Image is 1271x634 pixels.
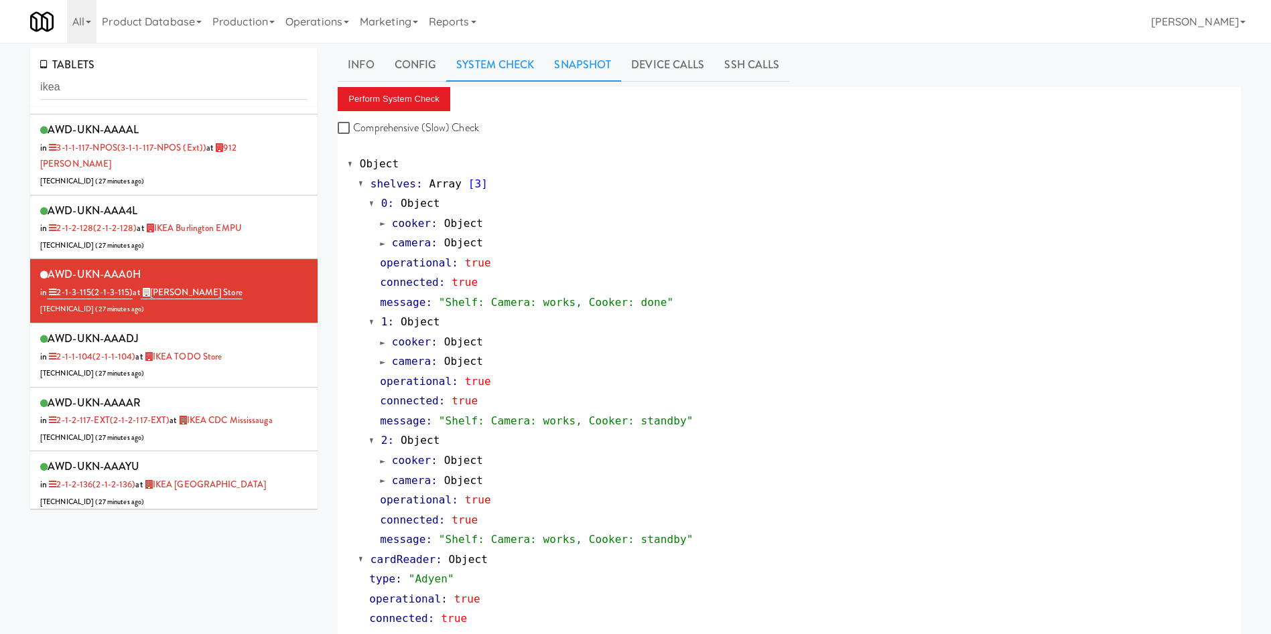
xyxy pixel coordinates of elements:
span: shelves [371,177,416,190]
span: camera [392,355,431,368]
span: : [439,394,446,407]
span: in [40,286,133,299]
input: Comprehensive (Slow) Check [338,123,353,134]
span: Object [401,315,440,328]
span: [TECHNICAL_ID] ( ) [40,497,144,507]
span: : [439,513,446,526]
span: at [135,478,266,491]
span: AWD-UKN-AAAAL [48,122,139,137]
span: (2-1-2-128) [93,222,137,234]
img: Micromart [30,10,54,33]
span: true [465,493,491,506]
span: : [431,474,438,487]
span: operational [380,375,452,388]
span: : [388,434,395,447]
span: : [428,612,435,625]
a: IKEA TODO Store [143,350,222,363]
span: [TECHNICAL_ID] ( ) [40,304,144,314]
span: (2-1-2-117-EXT) [110,414,170,426]
span: in [40,478,135,491]
span: cardReader [371,553,436,566]
span: [ [468,177,475,190]
li: AWD-UKN-AAA4Lin 2-1-2-128(2-1-2-128)at IKEA Burlington EMPU[TECHNICAL_ID] (27 minutes ago) [30,195,318,260]
span: : [431,454,438,467]
span: : [452,256,458,269]
span: "Shelf: Camera: works, Cooker: standby" [439,533,693,546]
span: AWD-UKN-AAAYU [48,459,139,474]
a: IKEA Burlington EMPU [145,222,242,234]
span: 27 minutes ago [98,432,141,443]
span: : [388,197,395,210]
a: System Check [446,48,544,82]
a: Config [385,48,447,82]
span: 0 [381,197,388,210]
span: 27 minutes ago [98,368,141,378]
span: cooker [392,454,431,467]
span: operational [380,256,452,269]
span: Object [444,474,483,487]
a: IKEA CDC Mississauga [177,414,272,426]
span: : [431,236,438,249]
span: operational [369,592,441,605]
span: operational [380,493,452,506]
span: (3-1-1-117-NPOS (ext)) [117,141,206,154]
span: "Adyen" [409,572,454,585]
span: : [441,592,448,605]
span: : [425,414,432,427]
span: 27 minutes ago [98,176,141,186]
span: 3 [475,177,482,190]
span: Object [401,197,440,210]
span: true [452,513,478,526]
span: Object [449,553,488,566]
span: at [170,414,272,426]
span: : [431,355,438,368]
span: : [439,276,446,289]
span: connected [380,276,439,289]
span: : [416,177,423,190]
span: in [40,222,137,234]
span: Object [401,434,440,447]
span: true [454,592,480,605]
span: [TECHNICAL_ID] ( ) [40,432,144,443]
span: : [452,493,458,506]
span: AWD-UKN-AAA4L [48,203,137,218]
span: : [395,572,402,585]
a: 2-1-2-117-EXT(2-1-2-117-EXT) [47,414,170,426]
span: : [436,553,442,566]
span: message [380,533,425,546]
span: Object [360,157,399,170]
span: (2-1-3-115) [91,286,133,299]
span: ] [481,177,488,190]
input: Search tablets [40,75,308,100]
a: 2-1-2-136(2-1-2-136) [47,478,135,491]
span: cooker [392,217,431,230]
span: Object [444,217,483,230]
span: : [388,315,395,328]
span: in [40,414,170,426]
span: TABLETS [40,57,94,72]
button: Perform System Check [338,87,450,111]
span: camera [392,474,431,487]
span: AWD-UKN-AAAAR [48,395,141,410]
a: Device Calls [621,48,714,82]
span: true [452,394,478,407]
span: message [380,296,425,309]
li: AWD-UKN-AAA0Hin 2-1-3-115(2-1-3-115)at [PERSON_NAME] Store[TECHNICAL_ID] (27 minutes ago) [30,259,318,323]
span: connected [380,513,439,526]
span: : [425,296,432,309]
span: 2 [381,434,388,447]
span: type [369,572,395,585]
li: AWD-UKN-AAAALin 3-1-1-117-NPOS(3-1-1-117-NPOS (ext))at 912 [PERSON_NAME][TECHNICAL_ID] (27 minute... [30,114,318,195]
span: 1 [381,315,388,328]
span: : [425,533,432,546]
a: 2-1-3-115(2-1-3-115) [47,286,133,299]
li: AWD-UKN-AAADJin 2-1-1-104(2-1-1-104)at IKEA TODO Store[TECHNICAL_ID] (27 minutes ago) [30,323,318,388]
span: (2-1-1-104) [92,350,135,363]
span: true [441,612,467,625]
span: "Shelf: Camera: works, Cooker: standby" [439,414,693,427]
span: connected [369,612,428,625]
label: Comprehensive (Slow) Check [338,118,479,138]
span: [TECHNICAL_ID] ( ) [40,176,144,186]
span: cooker [392,335,431,348]
span: true [452,276,478,289]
